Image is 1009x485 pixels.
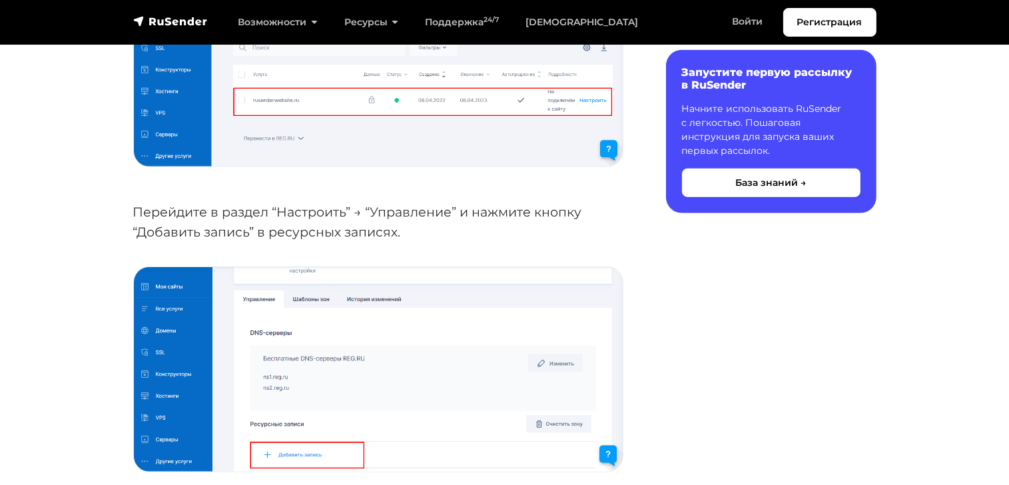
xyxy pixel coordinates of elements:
[225,9,331,36] a: Возможности
[666,50,876,213] a: Запустите первую рассылку в RuSender Начните использовать RuSender с легкостью. Пошаговая инструк...
[719,8,777,35] a: Войти
[412,9,512,36] a: Поддержка24/7
[682,102,860,158] p: Начните использовать RuSender с легкостью. Пошаговая инструкция для запуска ваших первых рассылок.
[133,15,208,28] img: RuSender
[682,66,860,91] h6: Запустите первую рассылку в RuSender
[783,8,876,37] a: Регистрация
[484,15,499,24] sup: 24/7
[133,202,623,242] p: Перейдите в раздел “Настроить” → “Управление” и нажмите кнопку “Добавить запись” в ресурсных запи...
[682,169,860,197] button: База знаний →
[331,9,412,36] a: Ресурсы
[512,9,651,36] a: [DEMOGRAPHIC_DATA]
